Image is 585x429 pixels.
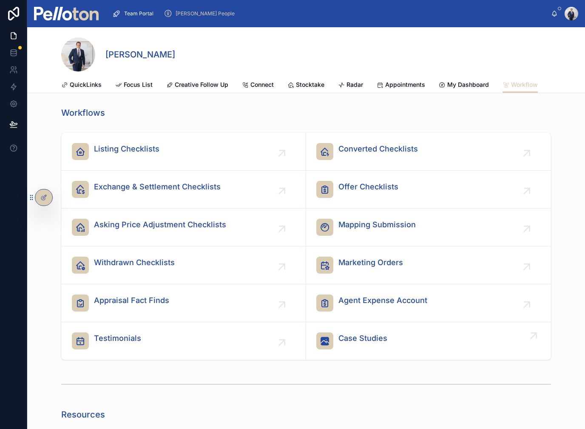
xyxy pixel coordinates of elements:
[62,284,306,322] a: Appraisal Fact Finds
[62,322,306,360] a: Testimonials
[377,77,425,94] a: Appointments
[161,6,241,21] a: [PERSON_NAME] People
[94,257,175,269] span: Withdrawn Checklists
[338,257,403,269] span: Marketing Orders
[175,80,228,89] span: Creative Follow Up
[306,284,551,322] a: Agent Expense Account
[338,332,387,344] span: Case Studies
[94,219,226,231] span: Asking Price Adjustment Checklists
[338,77,363,94] a: Radar
[439,77,489,94] a: My Dashboard
[176,10,235,17] span: [PERSON_NAME] People
[166,77,228,94] a: Creative Follow Up
[94,295,169,306] span: Appraisal Fact Finds
[62,246,306,284] a: Withdrawn Checklists
[306,246,551,284] a: Marketing Orders
[94,181,221,193] span: Exchange & Settlement Checklists
[385,80,425,89] span: Appointments
[61,107,105,119] h1: Workflows
[124,10,153,17] span: Team Portal
[447,80,489,89] span: My Dashboard
[105,49,175,60] h1: [PERSON_NAME]
[306,322,551,360] a: Case Studies
[287,77,324,94] a: Stocktake
[94,143,159,155] span: Listing Checklists
[62,209,306,246] a: Asking Price Adjustment Checklists
[62,171,306,209] a: Exchange & Settlement Checklists
[306,209,551,246] a: Mapping Submission
[110,6,159,21] a: Team Portal
[306,171,551,209] a: Offer Checklists
[346,80,363,89] span: Radar
[94,332,141,344] span: Testimonials
[62,133,306,171] a: Listing Checklists
[115,77,153,94] a: Focus List
[338,143,418,155] span: Converted Checklists
[338,219,416,231] span: Mapping Submission
[250,80,274,89] span: Connect
[242,77,274,94] a: Connect
[338,295,427,306] span: Agent Expense Account
[34,7,99,20] img: App logo
[61,77,102,94] a: QuickLinks
[61,409,105,420] h1: Resources
[503,77,538,93] a: Workflow
[70,80,102,89] span: QuickLinks
[296,80,324,89] span: Stocktake
[124,80,153,89] span: Focus List
[105,4,551,23] div: scrollable content
[338,181,398,193] span: Offer Checklists
[306,133,551,171] a: Converted Checklists
[511,80,538,89] span: Workflow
